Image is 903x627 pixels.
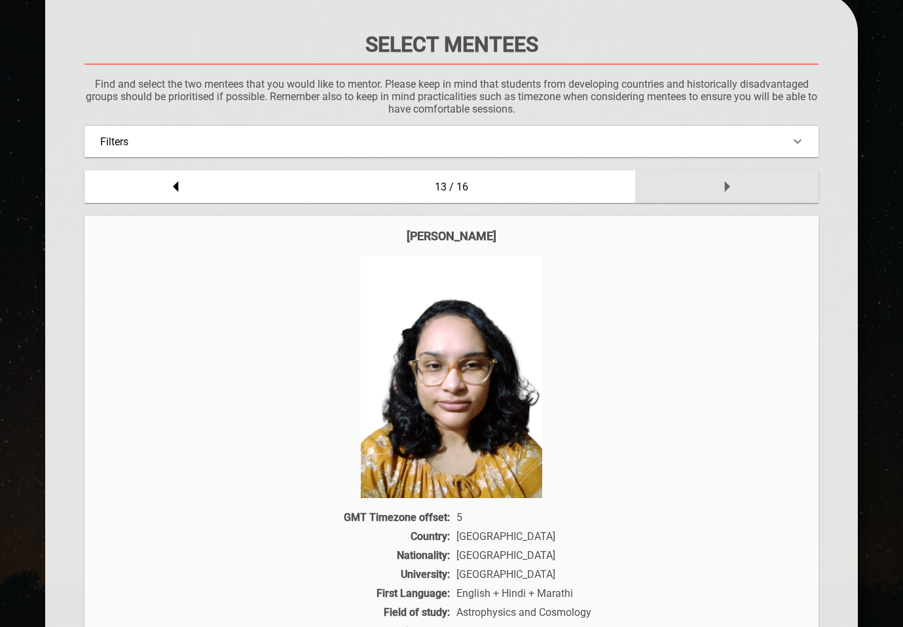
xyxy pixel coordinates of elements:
[98,549,453,562] div: Nationality:
[453,568,805,581] div: [GEOGRAPHIC_DATA]
[84,126,819,157] div: Filters
[98,511,453,524] div: GMT Timezone offset:
[268,170,635,203] div: 13 / 16
[98,606,453,618] div: Field of study:
[84,78,819,115] p: Find and select the two mentees that you would like to mentor. Please keep in mind that students ...
[453,511,805,524] div: 5
[98,568,453,581] div: University:
[453,530,805,543] div: [GEOGRAPHIC_DATA]
[98,229,805,243] div: [PERSON_NAME]
[84,32,819,57] h1: Select Mentees
[100,135,803,148] div: Filters
[453,606,805,618] div: Astrophysics and Cosmology
[98,587,453,600] div: First Language:
[98,530,453,543] div: Country:
[453,549,805,562] div: [GEOGRAPHIC_DATA]
[453,587,805,600] div: English + Hindi + Marathi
